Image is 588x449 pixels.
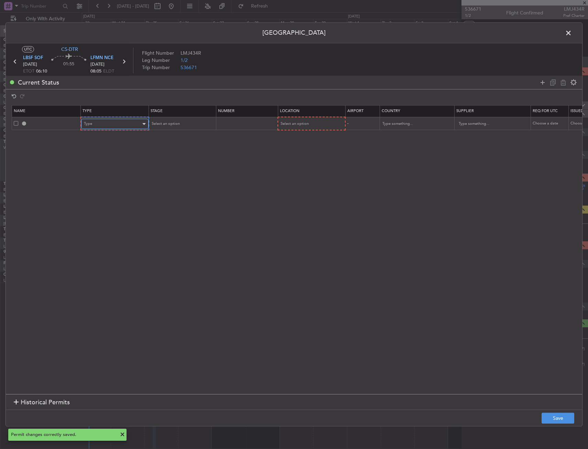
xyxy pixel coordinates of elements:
button: Save [542,413,574,424]
div: Choose a date [533,121,568,127]
span: Req For Utc [533,108,558,113]
div: Permit changes correctly saved. [11,431,116,438]
span: Supplier [456,108,474,113]
input: Type something... [459,119,521,129]
header: [GEOGRAPHIC_DATA] [6,23,582,43]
